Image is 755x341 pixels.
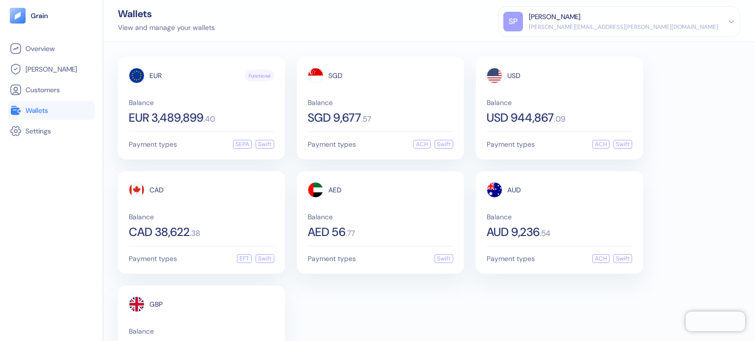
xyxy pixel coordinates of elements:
[10,8,26,24] img: logo-tablet-V2.svg
[308,213,453,220] span: Balance
[507,72,521,79] span: USD
[129,255,177,262] span: Payment types
[361,115,371,123] span: . 57
[10,43,93,54] a: Overview
[592,254,610,263] div: ACH
[256,254,274,263] div: Swift
[487,255,535,262] span: Payment types
[256,140,274,149] div: Swift
[149,301,163,308] span: GBP
[346,230,355,237] span: . 77
[129,213,274,220] span: Balance
[328,72,343,79] span: SGD
[308,226,346,238] span: AED 56
[149,186,164,193] span: CAD
[249,72,270,79] span: Functional
[540,230,551,237] span: . 54
[487,112,554,124] span: USD 944,867
[10,105,93,116] a: Wallets
[10,125,93,137] a: Settings
[487,226,540,238] span: AUD 9,236
[149,72,162,79] span: EUR
[503,12,523,31] div: SP
[203,115,215,123] span: . 40
[129,99,274,106] span: Balance
[435,254,453,263] div: Swift
[10,63,93,75] a: [PERSON_NAME]
[308,255,356,262] span: Payment types
[308,141,356,148] span: Payment types
[26,85,60,95] span: Customers
[554,115,565,123] span: . 09
[26,64,77,74] span: [PERSON_NAME]
[529,12,581,22] div: [PERSON_NAME]
[328,186,342,193] span: AED
[487,141,535,148] span: Payment types
[190,230,200,237] span: . 38
[487,213,632,220] span: Balance
[129,112,203,124] span: EUR 3,489,899
[129,226,190,238] span: CAD 38,622
[529,23,718,31] div: [PERSON_NAME][EMAIL_ADDRESS][PERSON_NAME][DOMAIN_NAME]
[26,126,51,136] span: Settings
[26,44,55,53] span: Overview
[118,9,215,19] div: Wallets
[308,112,361,124] span: SGD 9,677
[129,141,177,148] span: Payment types
[10,84,93,96] a: Customers
[413,140,431,149] div: ACH
[26,105,48,115] span: Wallets
[118,23,215,33] div: View and manage your wallets
[233,140,252,149] div: SEPA
[613,254,632,263] div: Swift
[613,140,632,149] div: Swift
[592,140,610,149] div: ACH
[308,99,453,106] span: Balance
[435,140,453,149] div: Swift
[507,186,521,193] span: AUD
[30,12,49,19] img: logo
[487,99,632,106] span: Balance
[686,312,745,331] iframe: Chatra live chat
[129,328,274,335] span: Balance
[237,254,252,263] div: EFT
